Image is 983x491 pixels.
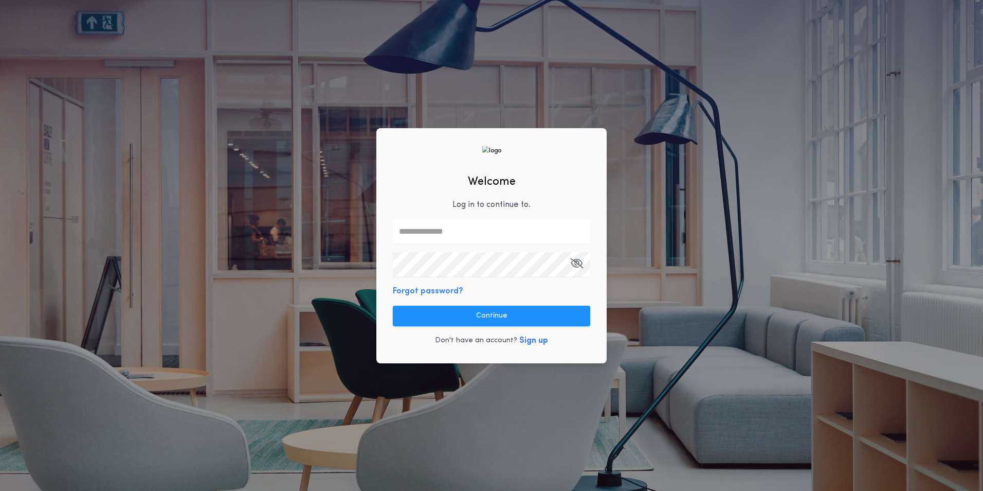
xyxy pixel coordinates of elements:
button: Sign up [519,335,548,347]
h2: Welcome [468,173,516,190]
img: logo [482,146,501,155]
button: Forgot password? [393,285,463,297]
p: Don't have an account? [435,336,517,346]
button: Continue [393,306,590,326]
p: Log in to continue to . [452,199,531,211]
